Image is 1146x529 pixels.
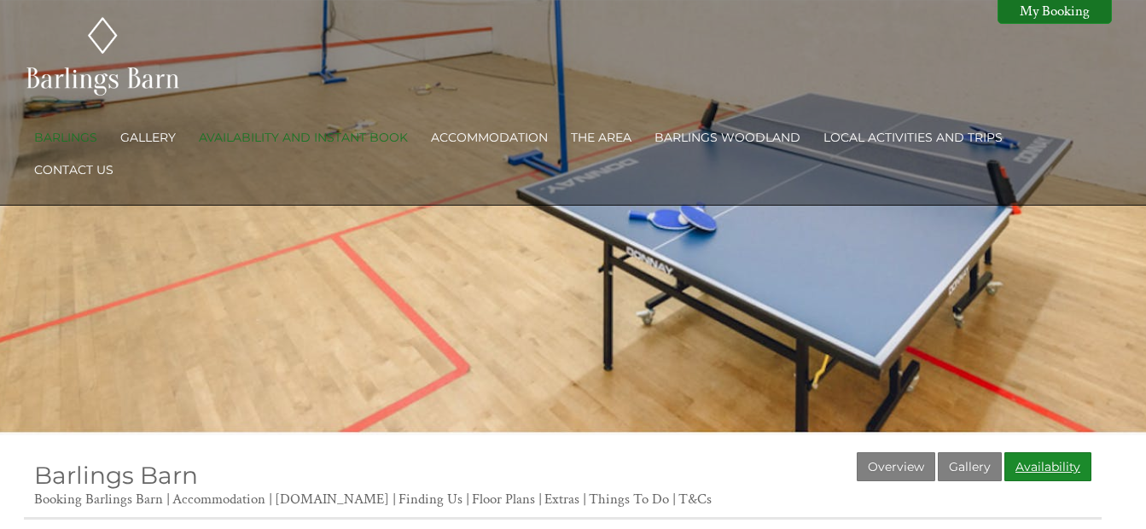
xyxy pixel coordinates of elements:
[571,130,631,145] a: The Area
[34,490,163,509] a: Booking Barlings Barn
[24,15,182,98] img: Barlings Barn
[199,130,408,145] a: Availability and Instant Book
[857,452,935,481] a: Overview
[938,452,1002,481] a: Gallery
[275,490,389,509] a: [DOMAIN_NAME]
[589,490,669,509] a: Things To Do
[472,490,535,509] a: Floor Plans
[34,130,97,145] a: Barlings
[120,130,176,145] a: Gallery
[172,490,265,509] a: Accommodation
[34,461,198,490] a: Barlings Barn
[678,490,712,509] a: T&Cs
[1004,452,1091,481] a: Availability
[431,130,548,145] a: Accommodation
[34,162,113,177] a: Contact Us
[823,130,1003,145] a: Local activities and trips
[654,130,800,145] a: Barlings Woodland
[544,490,579,509] a: Extras
[398,490,462,509] a: Finding Us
